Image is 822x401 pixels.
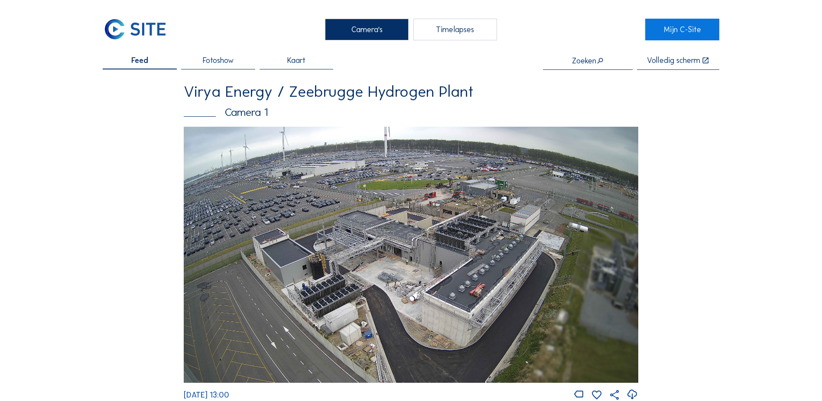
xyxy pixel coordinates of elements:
span: Fotoshow [203,56,234,64]
a: C-SITE Logo [103,19,177,40]
span: Kaart [287,56,305,64]
div: Camera 1 [184,107,638,118]
div: Volledig scherm [647,56,700,65]
img: Image [184,127,638,383]
a: Mijn C-Site [645,19,719,40]
div: Virya Energy / Zeebrugge Hydrogen Plant [184,84,638,99]
div: Timelapses [413,19,497,40]
div: Camera's [325,19,409,40]
img: C-SITE Logo [103,19,167,40]
span: Feed [131,56,148,64]
span: [DATE] 13:00 [184,390,229,400]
